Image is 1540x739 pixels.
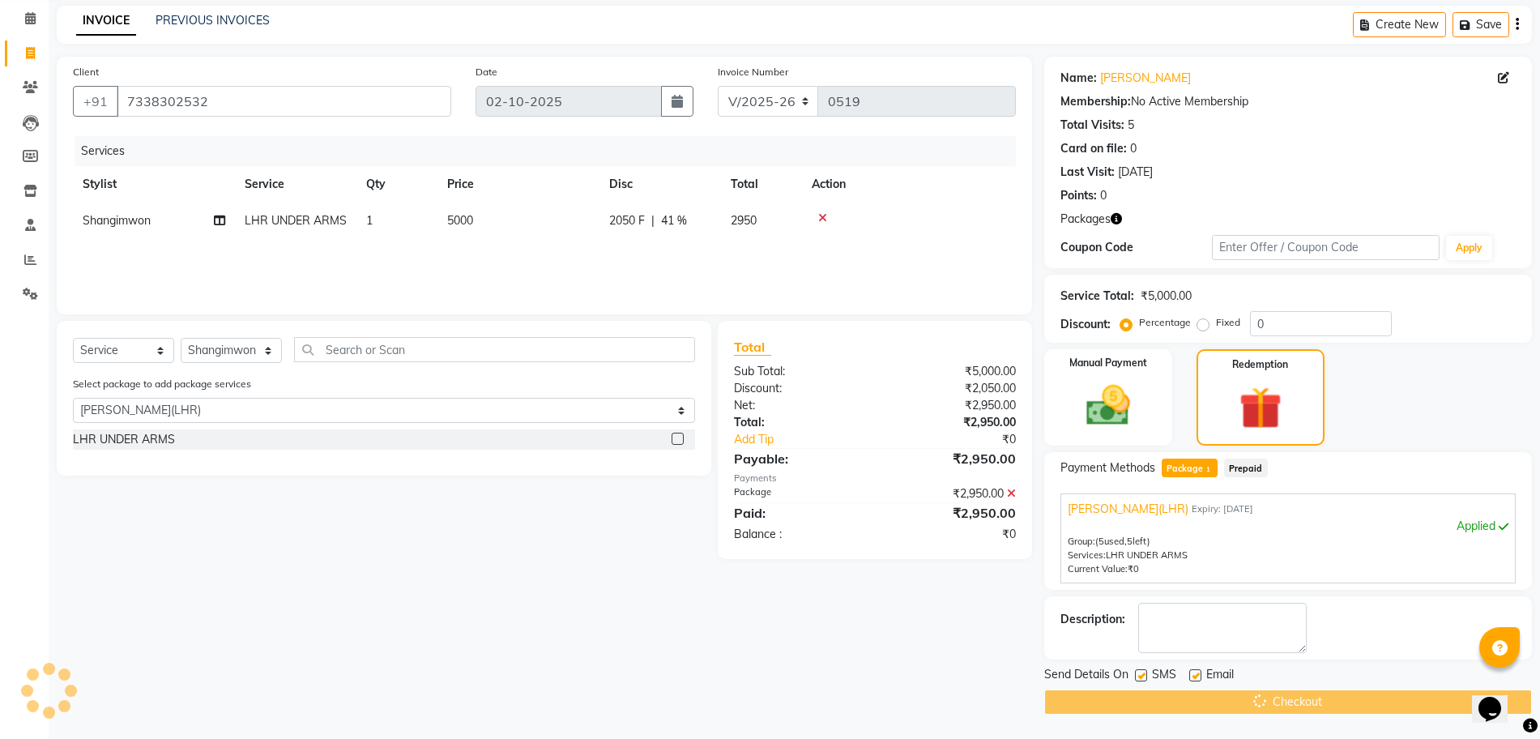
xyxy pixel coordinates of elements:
button: Create New [1353,12,1446,37]
span: Email [1206,666,1234,686]
div: ₹2,050.00 [875,380,1028,397]
iframe: chat widget [1472,674,1524,723]
label: Fixed [1216,315,1240,330]
label: Date [476,65,497,79]
th: Total [721,166,802,203]
div: Discount: [722,380,875,397]
span: LHR UNDER ARMS [1106,549,1188,561]
span: 1 [366,213,373,228]
span: 2050 F [609,212,645,229]
span: Total [734,339,771,356]
div: Package [722,485,875,502]
div: Payable: [722,449,875,468]
span: [PERSON_NAME](LHR) [1068,501,1188,518]
button: Save [1453,12,1509,37]
div: Name: [1060,70,1097,87]
span: Prepaid [1224,459,1268,477]
th: Price [437,166,599,203]
a: Add Tip [722,431,901,448]
span: ₹0 [1128,563,1139,575]
span: Shangimwon [83,213,151,228]
div: ₹5,000.00 [875,363,1028,380]
a: PREVIOUS INVOICES [156,13,270,28]
label: Redemption [1232,357,1288,372]
div: No Active Membership [1060,93,1516,110]
span: 1 [1203,465,1212,475]
img: _gift.svg [1226,382,1295,434]
span: Current Value: [1068,563,1128,575]
div: Services [75,136,1028,166]
div: ₹0 [900,431,1028,448]
div: Discount: [1060,316,1111,333]
span: Packages [1060,211,1111,228]
div: ₹0 [875,526,1028,543]
span: Send Details On [1044,666,1128,686]
label: Client [73,65,99,79]
div: 0 [1100,187,1107,204]
div: Net: [722,397,875,414]
div: 5 [1128,117,1134,134]
div: ₹2,950.00 [875,503,1028,523]
div: Membership: [1060,93,1131,110]
div: Applied [1068,518,1508,535]
span: Expiry: [DATE] [1192,502,1253,516]
a: [PERSON_NAME] [1100,70,1191,87]
th: Action [802,166,1016,203]
span: used, left) [1095,536,1150,547]
span: 41 % [661,212,687,229]
button: +91 [73,86,118,117]
div: Card on file: [1060,140,1127,157]
div: LHR UNDER ARMS [73,431,175,448]
div: Last Visit: [1060,164,1115,181]
div: ₹2,950.00 [875,485,1028,502]
a: INVOICE [76,6,136,36]
div: ₹2,950.00 [875,414,1028,431]
span: 5 [1127,536,1133,547]
span: Package [1162,459,1218,477]
div: Description: [1060,611,1125,628]
label: Invoice Number [718,65,788,79]
span: 2950 [731,213,757,228]
div: Coupon Code [1060,239,1212,256]
div: 0 [1130,140,1137,157]
label: Percentage [1139,315,1191,330]
span: Services: [1068,549,1106,561]
div: ₹5,000.00 [1141,288,1192,305]
th: Service [235,166,356,203]
input: Search by Name/Mobile/Email/Code [117,86,451,117]
div: Paid: [722,503,875,523]
div: Total Visits: [1060,117,1124,134]
div: Points: [1060,187,1097,204]
label: Select package to add package services [73,377,251,391]
input: Enter Offer / Coupon Code [1212,235,1440,260]
div: Sub Total: [722,363,875,380]
span: 5000 [447,213,473,228]
span: Payment Methods [1060,459,1155,476]
button: Apply [1446,236,1492,260]
span: (5 [1095,536,1104,547]
div: Balance : [722,526,875,543]
span: Group: [1068,536,1095,547]
div: Service Total: [1060,288,1134,305]
label: Manual Payment [1069,356,1147,370]
img: _cash.svg [1073,380,1144,431]
div: Total: [722,414,875,431]
div: ₹2,950.00 [875,397,1028,414]
div: ₹2,950.00 [875,449,1028,468]
th: Disc [599,166,721,203]
span: | [651,212,655,229]
div: [DATE] [1118,164,1153,181]
span: LHR UNDER ARMS [245,213,347,228]
th: Stylist [73,166,235,203]
th: Qty [356,166,437,203]
span: SMS [1152,666,1176,686]
div: Payments [734,472,1016,485]
input: Search or Scan [294,337,695,362]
